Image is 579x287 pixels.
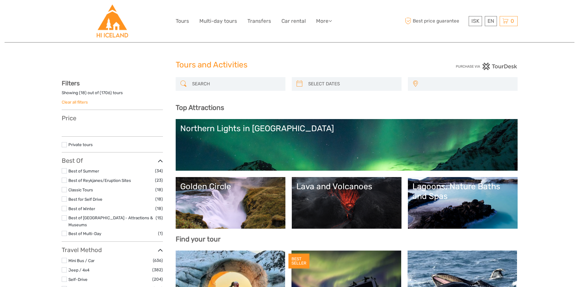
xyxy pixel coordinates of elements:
[68,206,95,211] a: Best of Winter
[156,214,163,221] span: (15)
[62,100,88,104] a: Clear all filters
[81,90,85,96] label: 18
[306,79,398,89] input: SELECT DATES
[68,268,89,272] a: Jeep / 4x4
[101,90,110,96] label: 1706
[68,169,99,173] a: Best of Summer
[176,104,224,112] b: Top Attractions
[281,17,306,26] a: Car rental
[412,182,513,224] a: Lagoons, Nature Baths and Spas
[155,167,163,174] span: (34)
[456,63,517,70] img: PurchaseViaTourDesk.png
[190,79,282,89] input: SEARCH
[152,276,163,283] span: (204)
[155,196,163,203] span: (18)
[199,17,237,26] a: Multi-day tours
[412,182,513,201] div: Lagoons, Nature Baths and Spas
[485,16,497,26] div: EN
[288,254,309,269] div: BEST SELLER
[68,187,93,192] a: Classic Tours
[176,235,221,243] b: Find your tour
[180,182,281,224] a: Golden Circle
[155,205,163,212] span: (18)
[68,197,102,202] a: Best for Self Drive
[247,17,271,26] a: Transfers
[176,60,404,70] h1: Tours and Activities
[62,246,163,254] h3: Travel Method
[296,182,397,224] a: Lava and Volcanoes
[68,215,153,227] a: Best of [GEOGRAPHIC_DATA] - Attractions & Museums
[471,18,479,24] span: ISK
[180,124,513,166] a: Northern Lights in [GEOGRAPHIC_DATA]
[62,157,163,164] h3: Best Of
[180,124,513,133] div: Northern Lights in [GEOGRAPHIC_DATA]
[152,266,163,273] span: (382)
[96,5,129,38] img: Hostelling International
[68,277,88,282] a: Self-Drive
[176,17,189,26] a: Tours
[62,80,80,87] strong: Filters
[62,90,163,99] div: Showing ( ) out of ( ) tours
[68,142,93,147] a: Private tours
[155,177,163,184] span: (23)
[68,258,95,263] a: Mini Bus / Car
[180,182,281,191] div: Golden Circle
[68,178,131,183] a: Best of Reykjanes/Eruption Sites
[316,17,332,26] a: More
[62,114,163,122] h3: Price
[153,257,163,264] span: (636)
[68,231,101,236] a: Best of Multi-Day
[155,186,163,193] span: (18)
[404,16,467,26] span: Best price guarantee
[510,18,515,24] span: 0
[296,182,397,191] div: Lava and Volcanoes
[158,230,163,237] span: (1)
